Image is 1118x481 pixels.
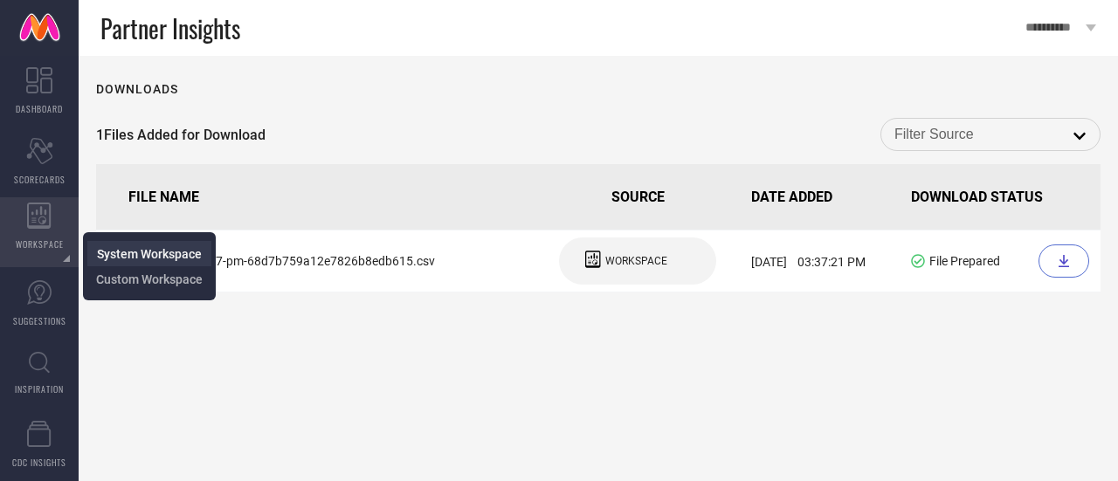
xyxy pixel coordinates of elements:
[532,164,745,230] th: SOURCE
[14,173,66,186] span: SCORECARDS
[12,456,66,469] span: CDC INSIGHTS
[744,164,904,230] th: DATE ADDED
[16,237,64,251] span: WORKSPACE
[96,127,266,143] span: 1 Files Added for Download
[96,164,532,230] th: FILE NAME
[16,102,63,115] span: DASHBOARD
[13,314,66,327] span: SUGGESTIONS
[904,164,1101,230] th: DOWNLOAD STATUS
[100,10,240,46] span: Partner Insights
[929,254,1000,268] span: File Prepared
[96,271,203,287] a: Custom Workspace
[96,272,203,286] span: Custom Workspace
[605,255,667,267] span: WORKSPACE
[97,247,202,261] span: System Workspace
[97,245,202,262] a: System Workspace
[128,254,435,268] span: Workspace - 03:37-pm - 68d7b759a12e7826b8edb615 .csv
[751,255,866,269] span: [DATE] 03:37:21 PM
[1039,244,1094,278] a: Download
[96,82,178,96] h1: Downloads
[15,382,64,395] span: INSPIRATION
